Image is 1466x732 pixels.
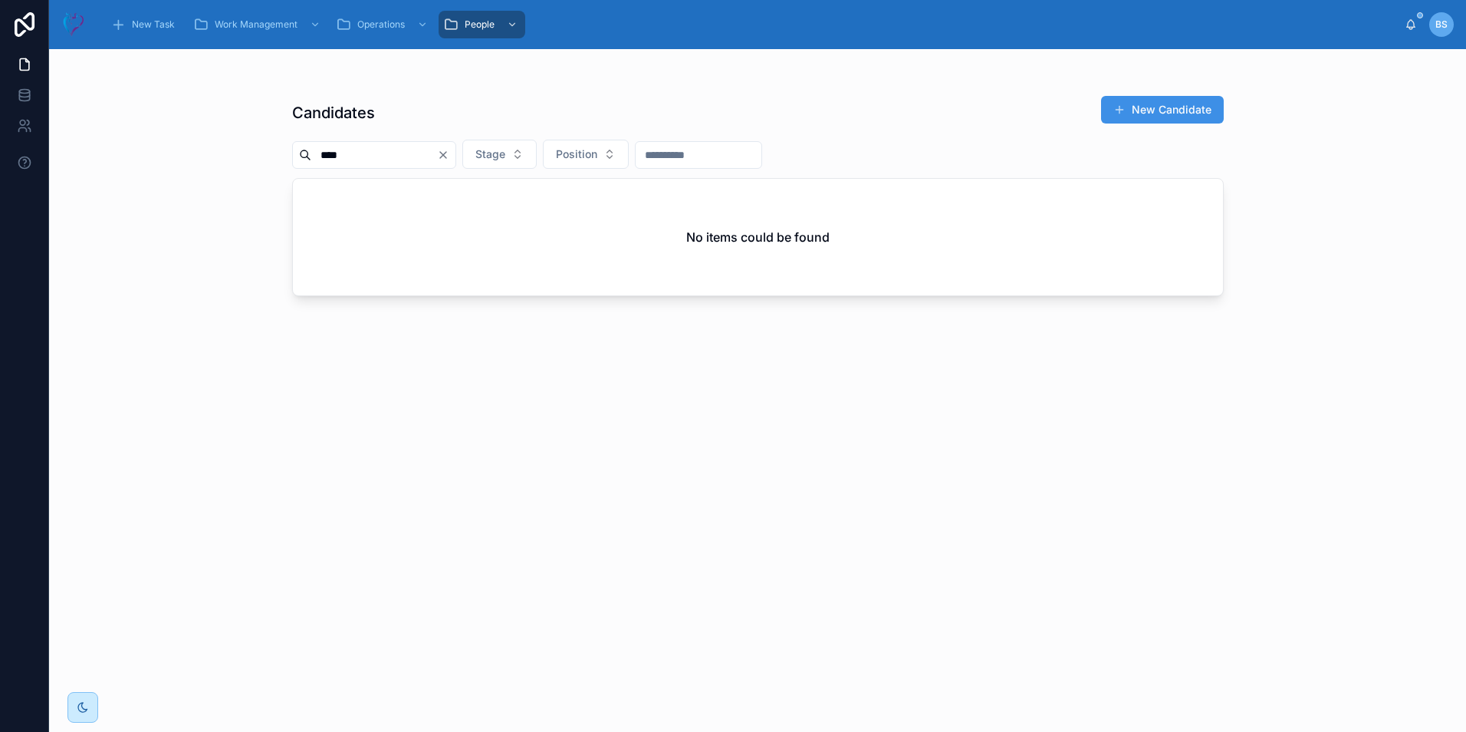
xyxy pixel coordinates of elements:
img: App logo [61,12,86,37]
a: Operations [331,11,436,38]
span: Operations [357,18,405,31]
span: People [465,18,495,31]
button: Clear [437,149,455,161]
span: BS [1435,18,1448,31]
h1: Candidates [292,102,375,124]
a: Work Management [189,11,328,38]
span: Stage [475,147,505,162]
button: Select Button [543,140,629,169]
button: Select Button [462,140,537,169]
span: New Task [132,18,175,31]
button: New Candidate [1101,96,1224,124]
a: New Task [106,11,186,38]
div: scrollable content [98,8,1405,41]
h2: No items could be found [686,228,830,246]
span: Work Management [215,18,297,31]
a: People [439,11,525,38]
span: Position [556,147,597,162]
